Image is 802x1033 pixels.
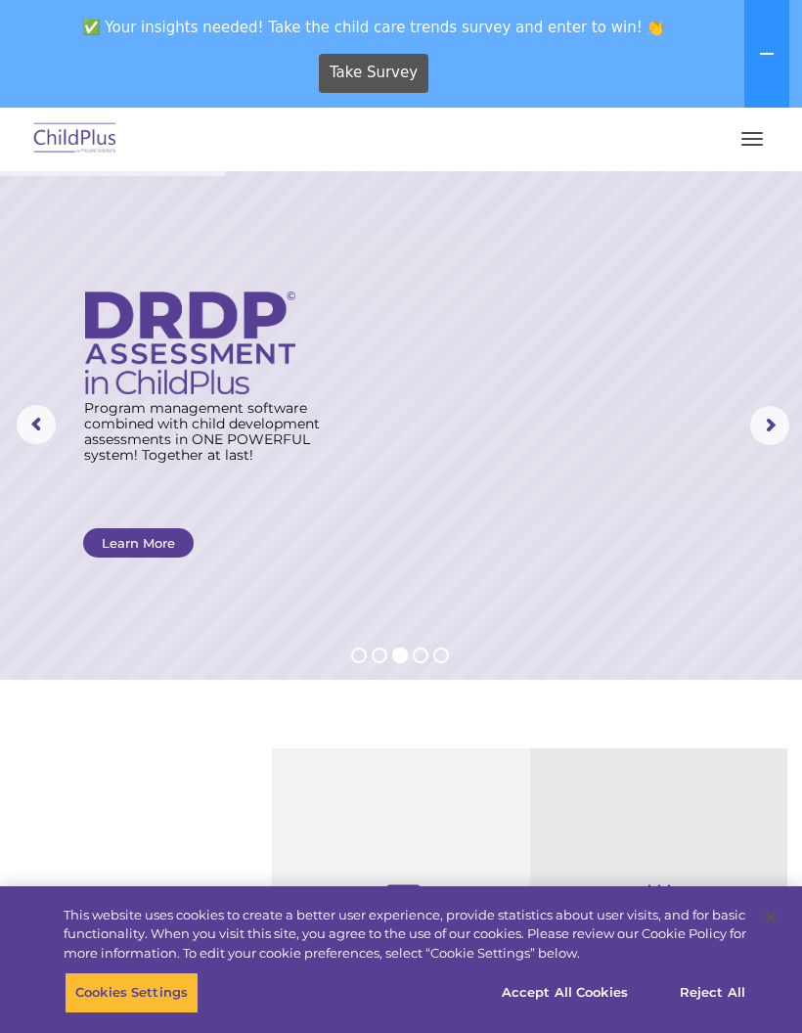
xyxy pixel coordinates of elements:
[84,400,340,463] rs-layer: Program management software combined with child development assessments in ONE POWERFUL system! T...
[491,972,639,1013] button: Accept All Cookies
[29,116,121,162] img: ChildPlus by Procare Solutions
[651,972,774,1013] button: Reject All
[83,528,194,558] a: Learn More
[749,896,792,939] button: Close
[65,972,199,1013] button: Cookies Settings
[64,906,746,964] div: This website uses cookies to create a better user experience, provide statistics about user visit...
[330,56,418,90] span: Take Survey
[319,54,429,93] a: Take Survey
[85,292,295,394] img: DRDP Assessment in ChildPlus
[8,8,740,46] span: ✅ Your insights needed! Take the child care trends survey and enter to win! 👏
